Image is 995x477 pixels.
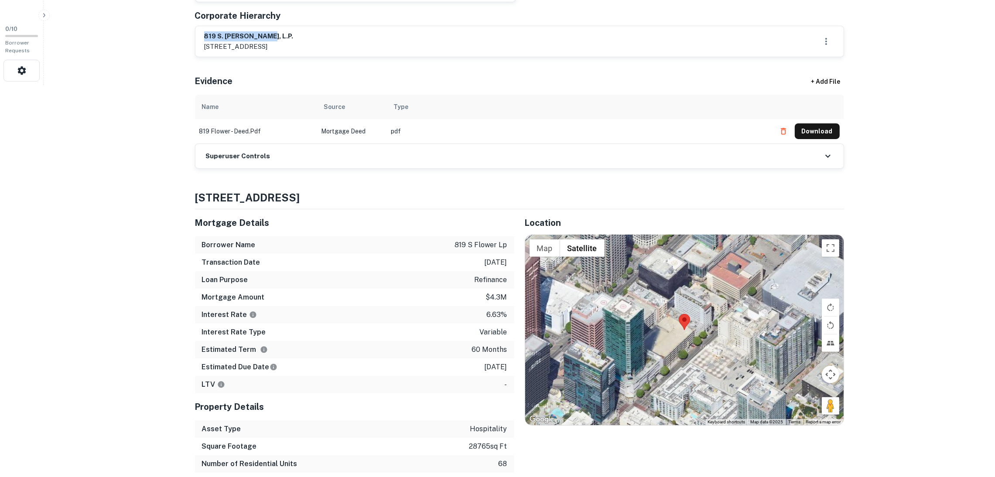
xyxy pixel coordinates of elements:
h4: [STREET_ADDRESS] [195,190,844,205]
p: 60 months [472,344,507,355]
p: 6.63% [487,310,507,320]
p: [DATE] [485,257,507,268]
h6: Square Footage [202,441,257,452]
h6: Interest Rate Type [202,327,266,337]
a: Open this area in Google Maps (opens a new window) [527,414,556,425]
p: variable [480,327,507,337]
span: Borrower Requests [5,40,30,54]
svg: LTVs displayed on the website are for informational purposes only and may be reported incorrectly... [217,381,225,388]
div: Name [202,102,219,112]
img: Google [527,414,556,425]
div: Type [394,102,409,112]
button: Rotate map clockwise [822,299,839,316]
h6: Transaction Date [202,257,260,268]
h6: Interest Rate [202,310,257,320]
button: Tilt map [822,334,839,352]
p: 68 [499,459,507,469]
a: Terms (opens in new tab) [789,419,801,424]
h5: Mortgage Details [195,216,514,229]
h5: Evidence [195,75,233,88]
p: - [505,379,507,390]
h5: Location [525,216,844,229]
h5: Property Details [195,400,514,413]
th: Type [387,95,771,119]
p: $4.3m [486,292,507,303]
iframe: Chat Widget [951,407,995,449]
button: Rotate map counterclockwise [822,317,839,334]
th: Source [317,95,387,119]
button: Toggle fullscreen view [822,239,839,257]
span: Map data ©2025 [751,419,783,424]
button: Map camera controls [822,366,839,383]
button: Download [795,123,840,139]
h6: Borrower Name [202,240,256,250]
td: Mortgage Deed [317,119,387,143]
p: [STREET_ADDRESS] [204,41,294,52]
h6: Superuser Controls [206,151,270,161]
h6: LTV [202,379,225,390]
h6: Mortgage Amount [202,292,265,303]
h6: Loan Purpose [202,275,248,285]
button: Show street map [530,239,560,257]
p: 28765 sq ft [469,441,507,452]
button: Drag Pegman onto the map to open Street View [822,397,839,415]
svg: Estimate is based on a standard schedule for this type of loan. [270,363,277,371]
button: Show satellite imagery [560,239,605,257]
p: hospitality [470,424,507,434]
p: refinance [475,275,507,285]
p: [DATE] [485,362,507,372]
h6: 819 s. [PERSON_NAME], l.p. [204,31,294,41]
h6: Number of Residential Units [202,459,297,469]
svg: Term is based on a standard schedule for this type of loan. [260,346,268,354]
button: Delete file [776,124,791,138]
div: Source [324,102,345,112]
h6: Estimated Term [202,344,268,355]
button: Keyboard shortcuts [708,419,745,425]
th: Name [195,95,317,119]
span: 0 / 10 [5,26,17,32]
td: 819 flower - deed.pdf [195,119,317,143]
a: Report a map error [806,419,841,424]
div: scrollable content [195,95,844,143]
div: + Add File [795,74,856,89]
h5: Corporate Hierarchy [195,9,281,22]
svg: The interest rates displayed on the website are for informational purposes only and may be report... [249,311,257,319]
h6: Asset Type [202,424,241,434]
h6: Estimated Due Date [202,362,277,372]
td: pdf [387,119,771,143]
p: 819 s flower lp [455,240,507,250]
